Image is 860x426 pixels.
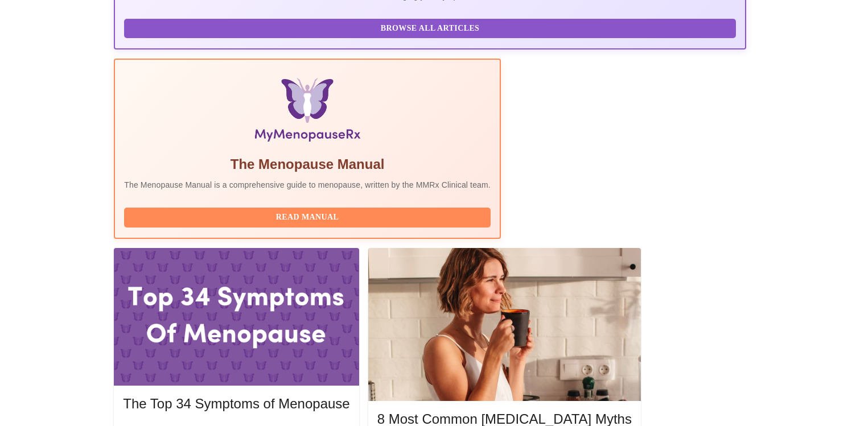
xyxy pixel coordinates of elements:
[124,179,491,191] p: The Menopause Manual is a comprehensive guide to menopause, written by the MMRx Clinical team.
[124,208,491,228] button: Read Manual
[124,19,736,39] button: Browse All Articles
[123,395,349,413] h5: The Top 34 Symptoms of Menopause
[124,212,493,221] a: Read Manual
[124,23,739,32] a: Browse All Articles
[124,155,491,173] h5: The Menopause Manual
[135,210,479,225] span: Read Manual
[135,22,725,36] span: Browse All Articles
[182,78,432,146] img: Menopause Manual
